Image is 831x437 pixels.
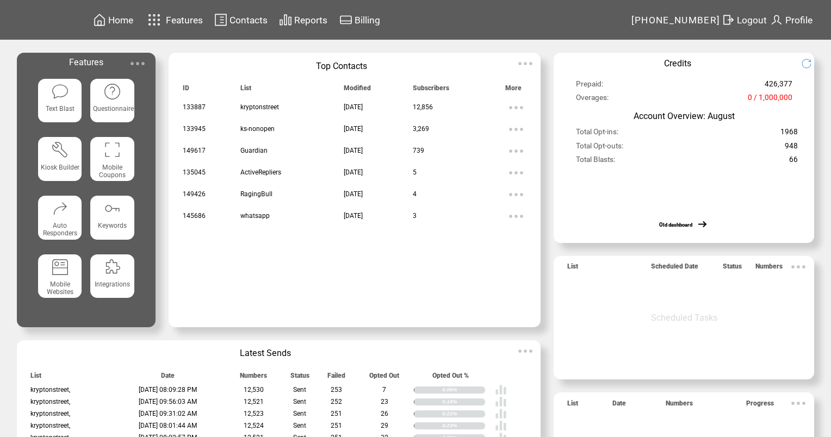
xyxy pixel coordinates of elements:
img: features.svg [145,11,164,29]
a: Mobile Websites [38,254,82,304]
span: Opted Out % [432,372,469,384]
span: Numbers [755,263,783,275]
a: Questionnaire [90,79,134,129]
span: 948 [785,141,798,155]
div: 0.21% [442,410,485,417]
span: Numbers [666,399,693,412]
a: Logout [720,11,768,28]
span: [DATE] [344,103,363,111]
img: ellypsis.svg [127,53,148,74]
span: 251 [331,410,342,417]
span: 12,856 [413,103,433,111]
span: ActiveRepliers [240,168,281,176]
span: kryptonstreet [240,103,279,111]
span: kryptonstreet, [30,422,70,429]
span: kryptonstreet, [30,386,70,394]
span: [DATE] [344,125,363,133]
a: Text Blast [38,79,82,129]
span: 26 [381,410,388,417]
img: refresh.png [801,58,820,69]
span: Date [161,372,175,384]
span: Scheduled Date [651,263,698,275]
span: [DATE] 09:56:03 AM [139,398,197,405]
span: RagingBull [240,190,272,198]
span: Contacts [230,15,268,26]
img: exit.svg [722,13,735,27]
span: 66 [789,155,798,168]
span: 3 [413,212,417,220]
span: List [567,263,578,275]
a: Keywords [90,196,134,246]
img: chart.svg [279,13,292,27]
span: Profile [785,15,813,26]
span: 12,530 [244,386,264,394]
img: ellypsis.svg [514,340,536,362]
span: 4 [413,190,417,198]
span: Progress [746,399,774,412]
img: ellypsis.svg [787,392,809,414]
span: 145686 [183,212,206,220]
span: Features [69,57,103,67]
span: kryptonstreet, [30,410,70,417]
span: Total Blasts: [576,155,615,168]
span: Keywords [98,222,127,229]
span: List [30,372,41,384]
span: Credits [664,58,691,68]
img: ellypsis.svg [505,118,527,140]
span: 251 [331,422,342,429]
span: 5 [413,168,417,176]
img: poll%20-%20white.svg [495,408,507,420]
span: Total Opt-outs: [576,141,623,155]
span: 739 [413,147,424,154]
img: profile.svg [770,13,783,27]
span: [DATE] [344,212,363,220]
span: Overages: [576,93,609,107]
div: 0.06% [442,386,485,393]
a: Billing [338,11,382,28]
span: [DATE] [344,147,363,154]
span: 3,269 [413,125,429,133]
span: Account Overview: August [634,111,735,121]
span: Auto Responders [43,222,77,237]
img: ellypsis.svg [514,53,536,74]
img: tool%201.svg [51,141,69,159]
span: 133945 [183,125,206,133]
span: Modified [344,84,371,97]
span: 7 [382,386,386,394]
span: Status [290,372,309,384]
span: 426,377 [765,79,792,93]
a: Features [143,9,204,30]
span: 12,521 [244,398,264,405]
span: Failed [327,372,345,384]
span: 253 [331,386,342,394]
img: coupons.svg [103,141,121,159]
span: kryptonstreet, [30,398,70,405]
span: 149617 [183,147,206,154]
img: mobile-websites.svg [51,258,69,276]
img: creidtcard.svg [339,13,352,27]
span: Mobile Websites [47,280,73,296]
span: Home [108,15,133,26]
span: Scheduled Tasks [651,313,717,323]
img: ellypsis.svg [787,256,809,278]
img: ellypsis.svg [505,205,527,227]
a: Integrations [90,254,134,304]
img: text-blast.svg [51,83,69,101]
img: auto-responders.svg [51,199,69,217]
span: List [240,84,251,97]
span: Sent [293,422,306,429]
img: poll%20-%20white.svg [495,384,507,396]
span: 252 [331,398,342,405]
img: integrations.svg [103,258,121,276]
a: Mobile Coupons [90,137,134,187]
span: Integrations [95,280,130,288]
a: Profile [768,11,814,28]
span: 1968 [780,127,798,141]
img: ellypsis.svg [505,162,527,184]
a: Reports [277,11,329,28]
span: Logout [737,15,767,26]
a: Kiosk Builder [38,137,82,187]
span: Kiosk Builder [41,164,79,171]
span: Billing [355,15,380,26]
span: Features [166,15,203,26]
